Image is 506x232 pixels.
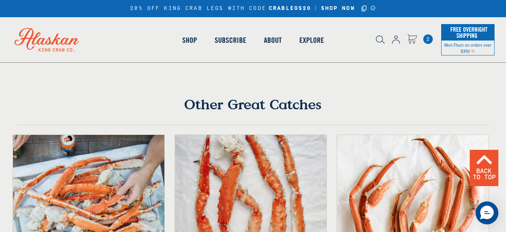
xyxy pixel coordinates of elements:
[470,150,498,185] a: Back To Top
[423,34,433,44] a: Cart
[376,36,385,44] img: search
[206,18,255,62] a: Subscribe
[269,5,311,12] strong: CRABLEGS20
[444,42,492,54] span: Mon-Thurs on orders over $350
[472,168,496,180] span: Back To Top
[392,36,400,44] img: account
[370,5,376,11] a: Announcement Bar Modal
[17,96,489,125] h4: Other Great Catches
[4,17,90,62] img: Alaskan King Crab Co. logo
[130,4,376,13] div: 20% OFF KING CRAB LEGS WITH CODE |
[318,5,358,12] a: SHOP NOW
[321,5,355,11] strong: SHOP NOW
[475,201,498,224] div: Messenger Dummy Widget
[291,18,333,62] a: Explore
[476,155,493,164] img: Back to Top
[471,48,475,54] span: Shipping Notice Icon
[255,18,291,62] a: About
[407,34,417,45] a: Cart
[423,34,433,44] span: 2
[448,24,487,41] span: Free Overnight Shipping
[173,18,206,62] a: Shop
